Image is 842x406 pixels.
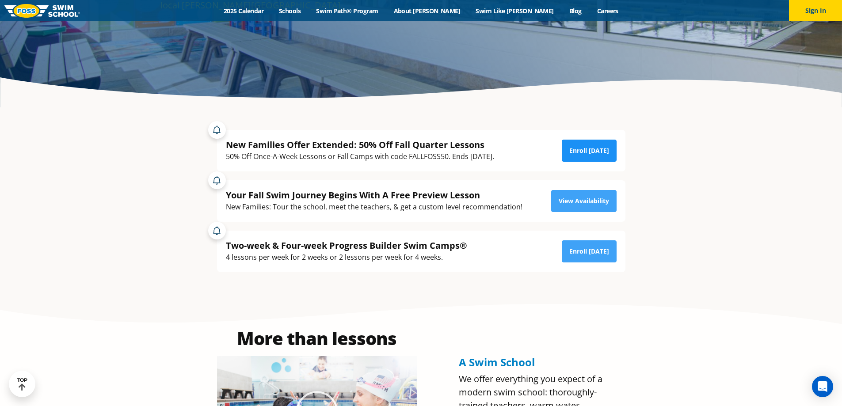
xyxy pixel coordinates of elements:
[217,330,417,347] h2: More than lessons
[309,7,386,15] a: Swim Path® Program
[386,7,468,15] a: About [PERSON_NAME]
[562,140,617,162] a: Enroll [DATE]
[226,189,522,201] div: Your Fall Swim Journey Begins With A Free Preview Lesson
[468,7,562,15] a: Swim Like [PERSON_NAME]
[216,7,271,15] a: 2025 Calendar
[226,201,522,213] div: New Families: Tour the school, meet the teachers, & get a custom level recommendation!
[226,251,467,263] div: 4 lessons per week for 2 weeks or 2 lessons per week for 4 weeks.
[226,239,467,251] div: Two-week & Four-week Progress Builder Swim Camps®
[459,355,535,369] span: A Swim School
[226,139,494,151] div: New Families Offer Extended: 50% Off Fall Quarter Lessons
[562,240,617,262] a: Enroll [DATE]
[812,376,833,397] div: Open Intercom Messenger
[561,7,589,15] a: Blog
[226,151,494,163] div: 50% Off Once-A-Week Lessons or Fall Camps with code FALLFOSS50. Ends [DATE].
[17,377,27,391] div: TOP
[4,4,80,18] img: FOSS Swim School Logo
[589,7,626,15] a: Careers
[271,7,309,15] a: Schools
[551,190,617,212] a: View Availability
